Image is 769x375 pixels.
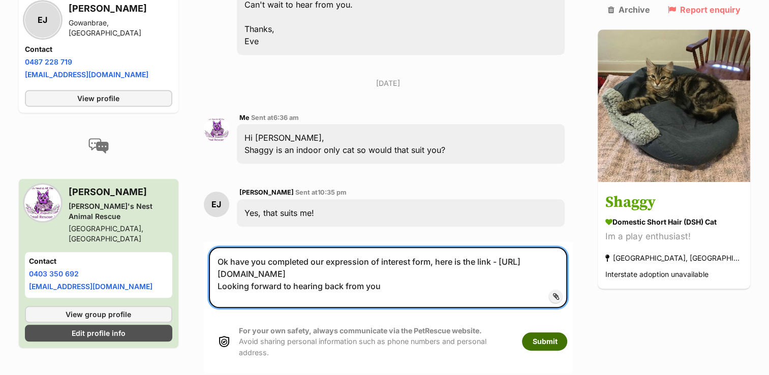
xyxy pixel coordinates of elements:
[605,270,709,279] span: Interstate adoption unavailable
[273,114,299,121] span: 6:36 am
[29,282,152,291] a: [EMAIL_ADDRESS][DOMAIN_NAME]
[25,325,172,341] a: Edit profile info
[25,90,172,107] a: View profile
[69,18,172,38] div: Gowanbrae, [GEOGRAPHIC_DATA]
[204,78,573,88] p: [DATE]
[239,189,294,196] span: [PERSON_NAME]
[25,44,172,54] h4: Contact
[239,114,250,121] span: Me
[88,138,109,153] img: conversation-icon-4a6f8262b818ee0b60e3300018af0b2d0b884aa5de6e9bcb8d3d4eeb1a70a7c4.svg
[598,29,750,182] img: Shaggy
[251,114,299,121] span: Sent at
[295,189,347,196] span: Sent at
[605,217,743,228] div: Domestic Short Hair (DSH) Cat
[25,70,148,79] a: [EMAIL_ADDRESS][DOMAIN_NAME]
[69,185,172,199] h3: [PERSON_NAME]
[598,184,750,289] a: Shaggy Domestic Short Hair (DSH) Cat Im a play enthusiast! [GEOGRAPHIC_DATA], [GEOGRAPHIC_DATA] I...
[605,252,743,265] div: [GEOGRAPHIC_DATA], [GEOGRAPHIC_DATA]
[66,309,131,320] span: View group profile
[72,328,126,338] span: Edit profile info
[204,192,229,217] div: EJ
[69,2,172,16] h3: [PERSON_NAME]
[69,224,172,244] div: [GEOGRAPHIC_DATA], [GEOGRAPHIC_DATA]
[204,117,229,142] img: Robyn Hunter profile pic
[239,326,482,335] strong: For your own safety, always communicate via the PetRescue website.
[25,2,60,38] div: EJ
[29,269,79,278] a: 0403 350 692
[522,332,567,351] button: Submit
[69,201,172,222] div: [PERSON_NAME]'s Nest Animal Rescue
[25,185,60,221] img: Robyn's Nest Animal Rescue profile pic
[237,124,565,164] div: Hi [PERSON_NAME], Shaggy is an indoor only cat so would that suit you?
[25,306,172,323] a: View group profile
[318,189,347,196] span: 10:35 pm
[668,5,741,14] a: Report enquiry
[29,256,168,266] h4: Contact
[608,5,650,14] a: Archive
[239,325,512,358] p: Avoid sharing personal information such as phone numbers and personal address.
[237,199,565,227] div: Yes, that suits me!
[605,230,743,244] div: Im a play enthusiast!
[25,57,72,66] a: 0487 228 719
[77,93,119,104] span: View profile
[605,192,743,214] h3: Shaggy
